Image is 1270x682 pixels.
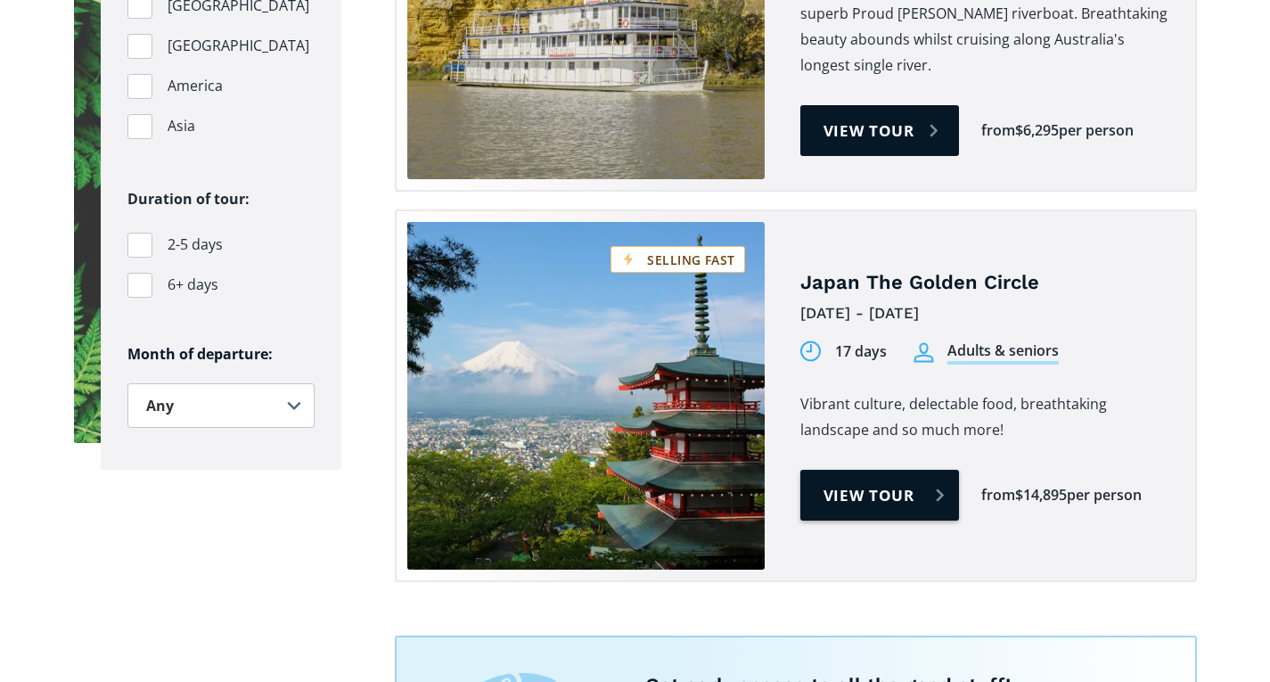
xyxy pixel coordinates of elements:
[981,485,1015,505] div: from
[947,341,1059,365] div: Adults & seniors
[168,34,309,58] span: [GEOGRAPHIC_DATA]
[800,391,1168,443] p: Vibrant culture, delectable food, breathtaking landscape and so much more!
[1059,120,1134,141] div: per person
[800,105,960,156] a: View tour
[800,270,1168,296] h4: Japan The Golden Circle
[1015,485,1067,505] div: $14,895
[800,470,960,521] a: View tour
[1067,485,1142,505] div: per person
[1015,120,1059,141] div: $6,295
[855,341,887,362] div: days
[168,273,218,297] span: 6+ days
[835,341,851,362] div: 17
[981,120,1015,141] div: from
[168,74,223,98] span: America
[168,233,223,257] span: 2-5 days
[168,114,195,138] span: Asia
[800,300,1168,327] div: [DATE] - [DATE]
[127,186,250,212] legend: Duration of tour:
[127,345,315,364] h6: Month of departure:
